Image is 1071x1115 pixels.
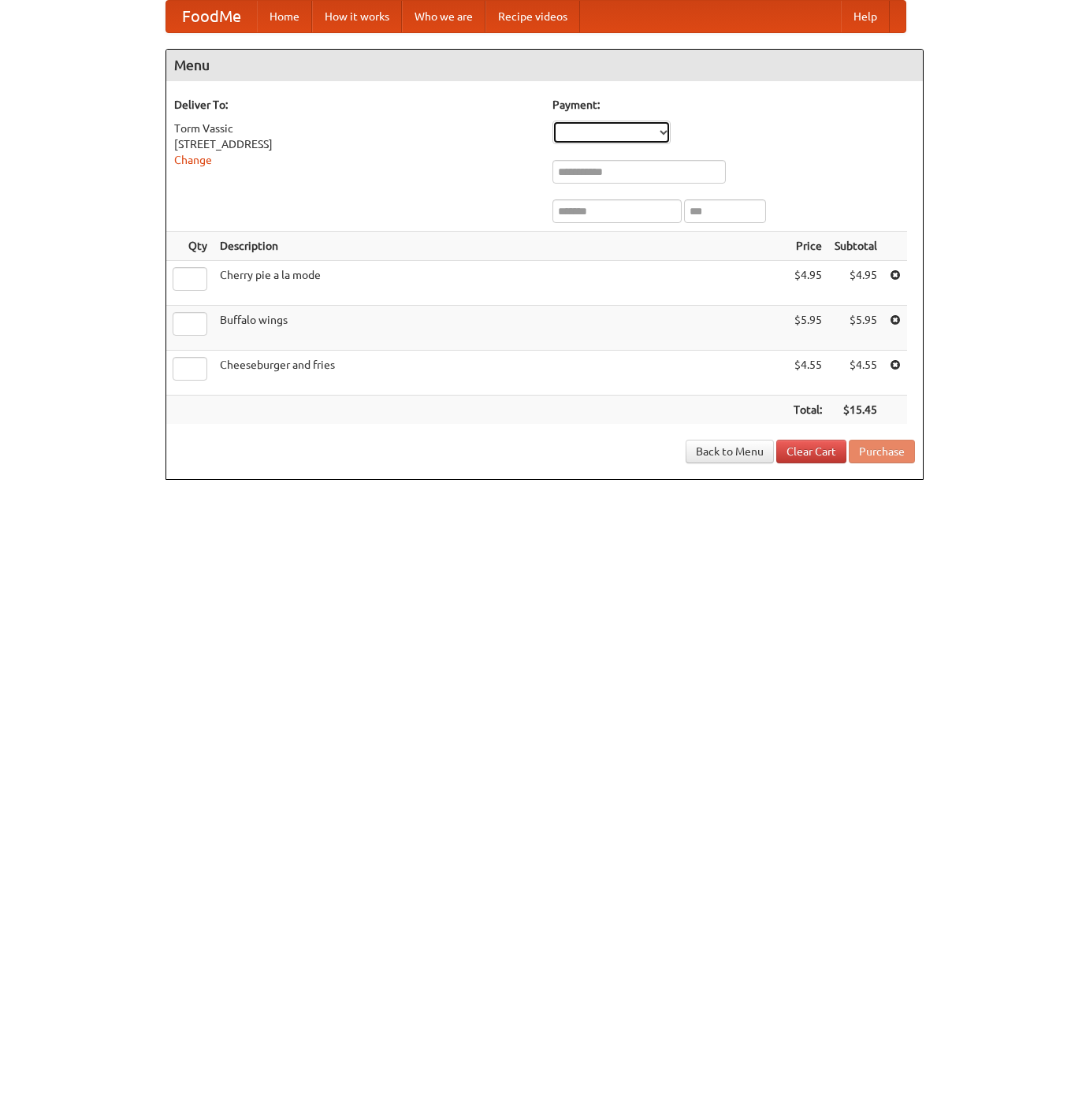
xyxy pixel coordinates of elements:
a: Clear Cart [776,440,846,463]
th: $15.45 [828,396,883,425]
td: Cheeseburger and fries [214,351,787,396]
button: Purchase [849,440,915,463]
td: Buffalo wings [214,306,787,351]
h5: Payment: [552,97,915,113]
td: $4.55 [828,351,883,396]
a: Who we are [402,1,485,32]
th: Description [214,232,787,261]
td: $4.95 [828,261,883,306]
th: Subtotal [828,232,883,261]
td: Cherry pie a la mode [214,261,787,306]
td: $4.95 [787,261,828,306]
td: $5.95 [828,306,883,351]
div: [STREET_ADDRESS] [174,136,537,152]
h4: Menu [166,50,923,81]
th: Total: [787,396,828,425]
a: How it works [312,1,402,32]
th: Qty [166,232,214,261]
th: Price [787,232,828,261]
div: Torm Vassic [174,121,537,136]
a: FoodMe [166,1,257,32]
td: $4.55 [787,351,828,396]
a: Back to Menu [686,440,774,463]
td: $5.95 [787,306,828,351]
a: Home [257,1,312,32]
a: Change [174,154,212,166]
a: Help [841,1,890,32]
a: Recipe videos [485,1,580,32]
h5: Deliver To: [174,97,537,113]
